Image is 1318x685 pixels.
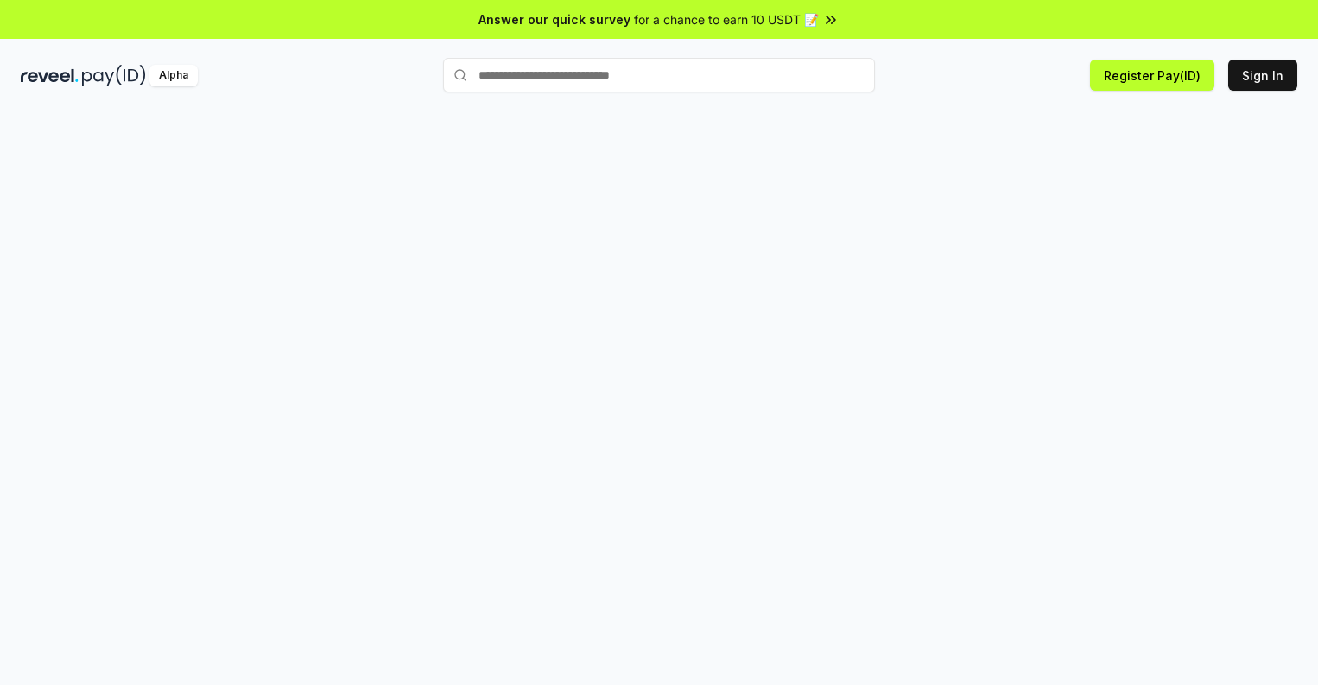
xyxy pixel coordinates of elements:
[634,10,819,29] span: for a chance to earn 10 USDT 📝
[149,65,198,86] div: Alpha
[21,65,79,86] img: reveel_dark
[1090,60,1214,91] button: Register Pay(ID)
[82,65,146,86] img: pay_id
[1228,60,1297,91] button: Sign In
[478,10,630,29] span: Answer our quick survey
